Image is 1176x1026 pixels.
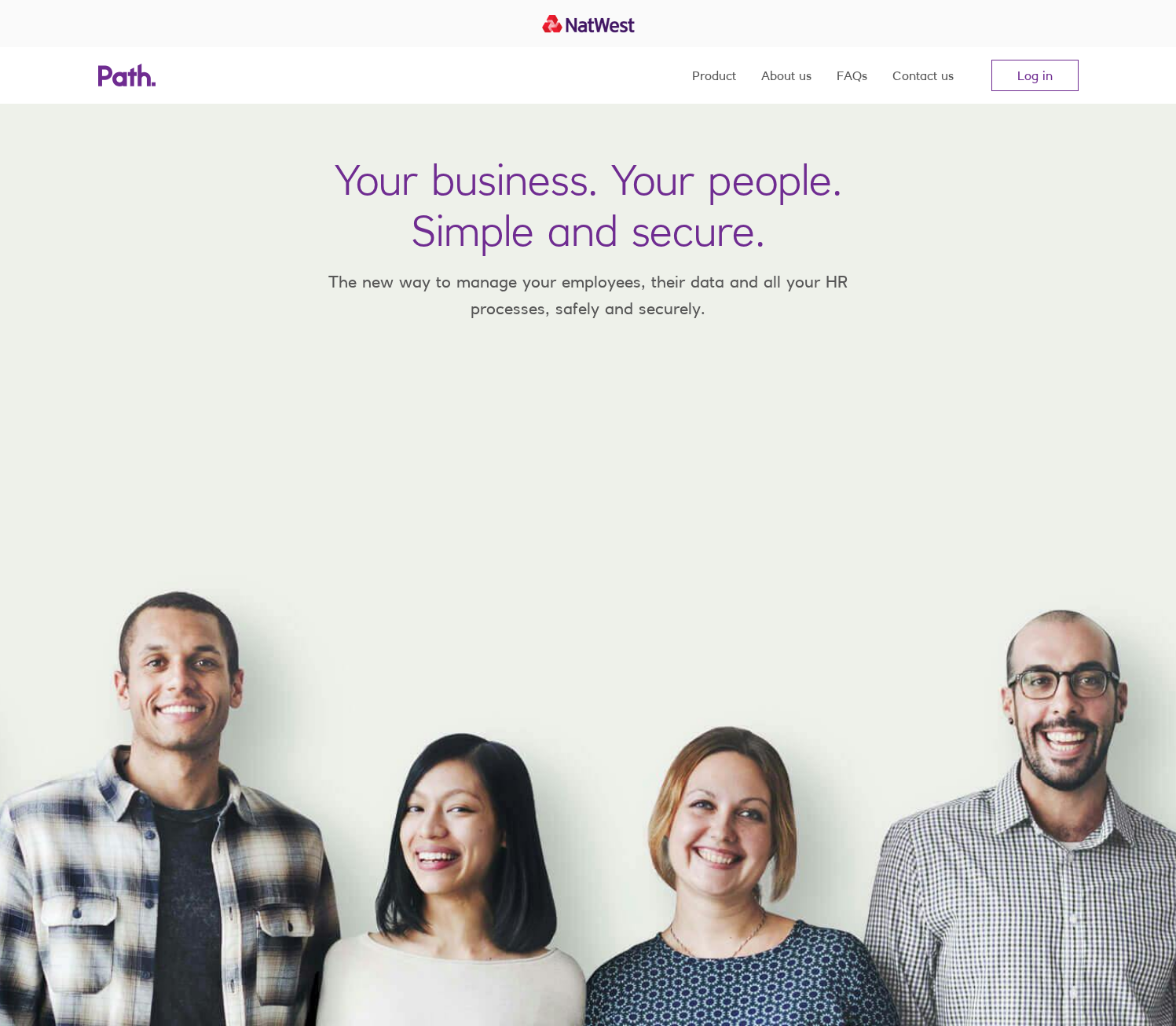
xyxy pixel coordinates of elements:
[692,47,736,104] a: Product
[761,47,811,104] a: About us
[991,60,1079,91] a: Log in
[837,47,867,104] a: FAQs
[335,154,842,256] h1: Your business. Your people. Simple and secure.
[892,47,954,104] a: Contact us
[306,269,871,321] p: The new way to manage your employees, their data and all your HR processes, safely and securely.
